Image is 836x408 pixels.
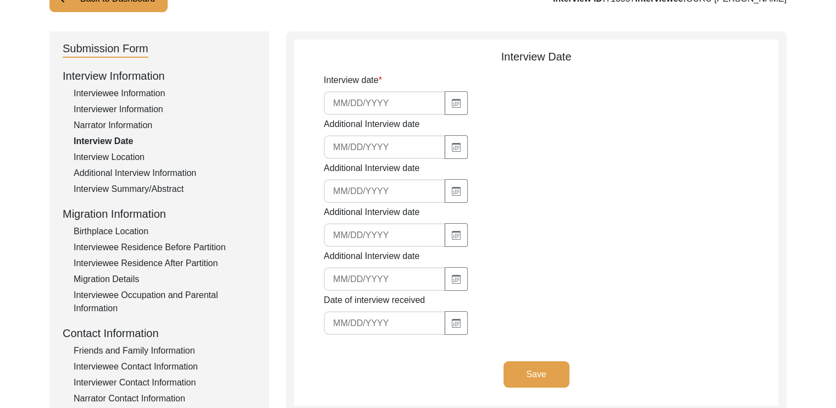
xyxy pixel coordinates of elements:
div: Narrator Contact Information [74,392,256,405]
label: Interview date [324,74,382,87]
div: Interviewer Contact Information [74,376,256,389]
input: MM/DD/YYYY [324,223,445,247]
button: Save [503,361,569,388]
input: MM/DD/YYYY [324,91,445,115]
input: MM/DD/YYYY [324,311,445,335]
div: Submission Form [63,40,148,58]
div: Interviewee Residence After Partition [74,257,256,270]
div: Migration Details [74,273,256,286]
input: MM/DD/YYYY [324,135,445,159]
div: Interview Summary/Abstract [74,183,256,196]
label: Date of interview received [324,294,425,307]
div: Interview Information [63,68,256,84]
div: Additional Interview Information [74,167,256,180]
div: Birthplace Location [74,225,256,238]
div: Interview Date [294,48,778,65]
div: Interview Date [74,135,256,148]
div: Friends and Family Information [74,344,256,357]
div: Contact Information [63,325,256,341]
div: Interviewee Contact Information [74,360,256,373]
div: Interviewee Residence Before Partition [74,241,256,254]
label: Additional Interview date [324,206,419,219]
div: Interview Location [74,151,256,164]
label: Additional Interview date [324,250,419,263]
div: Interviewee Occupation and Parental Information [74,289,256,315]
div: Interviewer Information [74,103,256,116]
input: MM/DD/YYYY [324,179,445,203]
label: Additional Interview date [324,162,419,175]
input: MM/DD/YYYY [324,267,445,291]
label: Additional Interview date [324,118,419,131]
div: Interviewee Information [74,87,256,100]
div: Migration Information [63,206,256,222]
div: Narrator Information [74,119,256,132]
